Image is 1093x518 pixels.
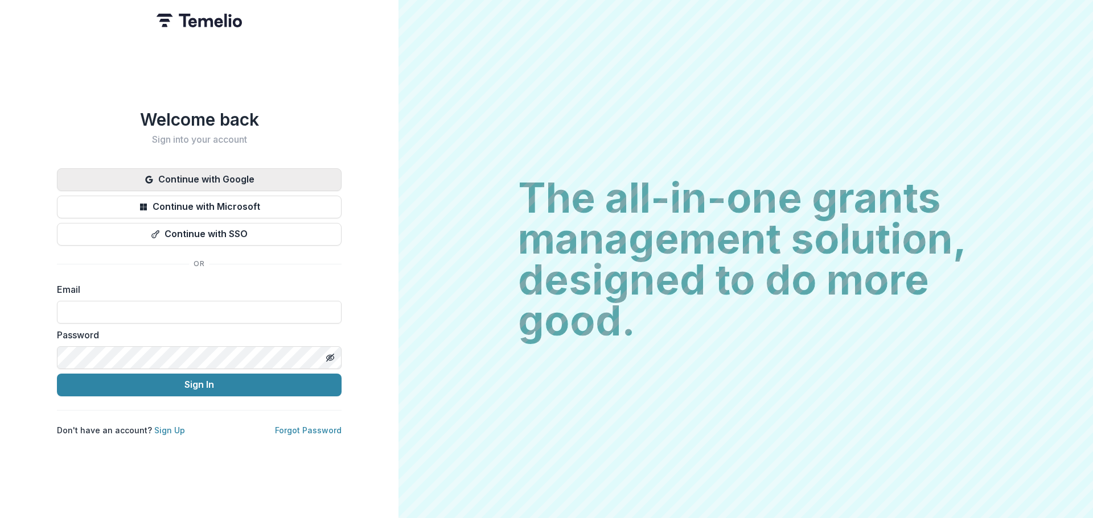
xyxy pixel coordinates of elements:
button: Sign In [57,374,342,396]
h2: Sign into your account [57,134,342,145]
a: Forgot Password [275,425,342,435]
label: Password [57,328,335,342]
h1: Welcome back [57,109,342,130]
button: Continue with Google [57,168,342,191]
label: Email [57,283,335,296]
img: Temelio [157,14,242,27]
button: Toggle password visibility [321,349,339,367]
p: Don't have an account? [57,424,185,436]
button: Continue with SSO [57,223,342,246]
a: Sign Up [154,425,185,435]
button: Continue with Microsoft [57,196,342,218]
